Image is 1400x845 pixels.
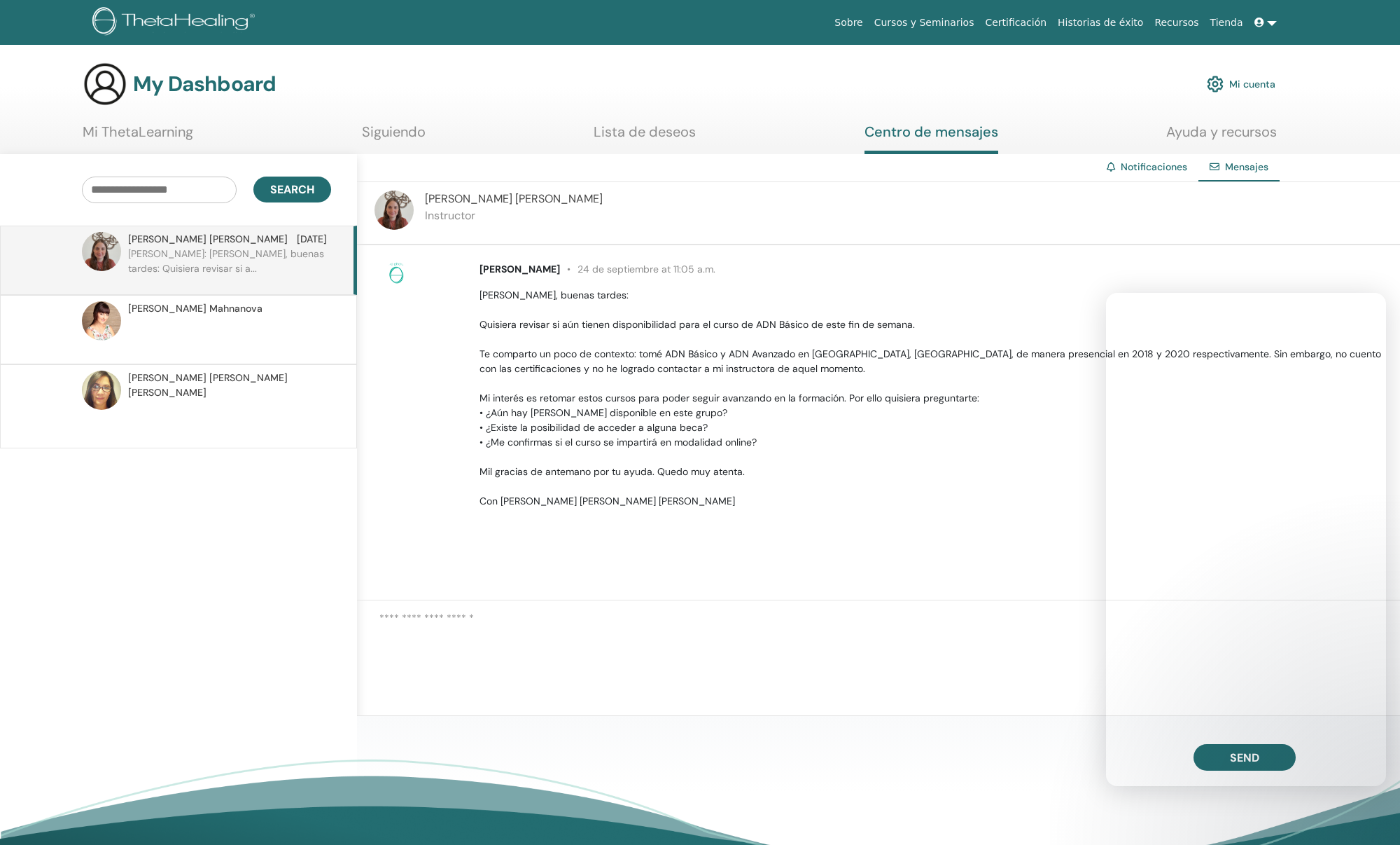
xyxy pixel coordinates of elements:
img: cog.svg [1207,72,1224,96]
a: Certificación [979,10,1052,36]
span: 24 de septiembre at 11:05 a.m. [560,263,715,275]
img: no-photo.png [385,262,407,284]
h3: My Dashboard [133,71,276,97]
span: Mensajes [1225,160,1268,173]
span: [DATE] [297,232,327,247]
iframe: Intercom live chat [1352,797,1386,831]
img: default.jpg [374,191,414,230]
a: Sobre [829,10,868,36]
img: default.jpg [82,232,121,271]
img: default.jpg [82,301,121,341]
p: [PERSON_NAME]: [PERSON_NAME], buenas tardes: Quisiera revisar si a... [128,247,331,289]
a: Lista de deseos [594,123,696,151]
img: generic-user-icon.jpg [83,62,127,107]
img: logo.png [92,7,260,39]
a: Mi ThetaLearning [83,123,193,151]
a: Tienda [1205,10,1249,36]
button: Search [253,177,331,202]
a: Mi cuenta [1207,69,1275,99]
a: Siguiendo [362,123,426,151]
p: [PERSON_NAME], buenas tardes: Quisiera revisar si aún tienen disponibilidad para el curso de ADN ... [479,288,1384,509]
span: [PERSON_NAME] [PERSON_NAME] [128,232,288,247]
p: Instructor [425,207,603,224]
a: Centro de mensajes [864,123,998,154]
img: default.jpg [82,371,121,410]
span: [PERSON_NAME] [PERSON_NAME] [PERSON_NAME] [128,371,327,400]
a: Cursos y Seminarios [869,10,980,36]
a: Recursos [1149,10,1204,36]
span: Search [270,182,314,197]
a: Historias de éxito [1052,10,1149,36]
span: [PERSON_NAME] Mahnanova [128,301,262,316]
span: [PERSON_NAME] [479,263,560,275]
a: Notificaciones [1121,160,1187,173]
span: [PERSON_NAME] [PERSON_NAME] [425,191,603,206]
iframe: Intercom live chat [1106,293,1386,786]
a: Ayuda y recursos [1166,123,1277,151]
